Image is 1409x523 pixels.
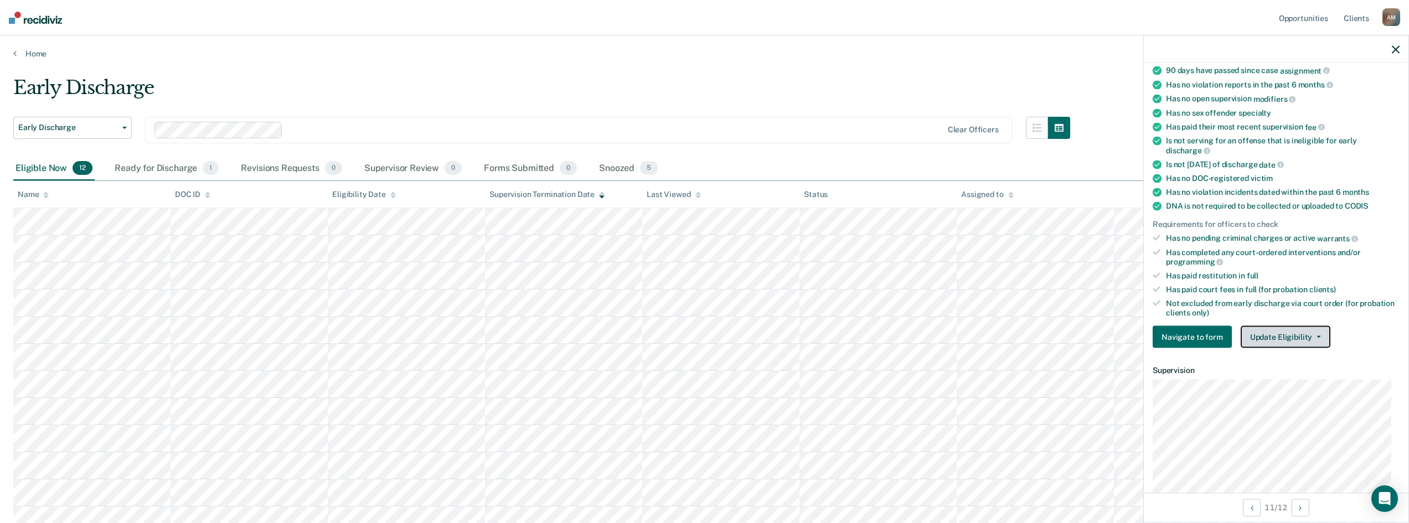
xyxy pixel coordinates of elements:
div: Not excluded from early discharge via court order (for probation clients [1166,298,1400,317]
div: Has no open supervision [1166,94,1400,104]
div: Has no DOC-registered [1166,174,1400,183]
span: date [1259,160,1283,169]
span: programming [1166,257,1223,266]
div: Has completed any court-ordered interventions and/or [1166,247,1400,266]
div: DOC ID [175,190,210,199]
span: 0 [445,161,462,175]
div: Has no violation reports in the past 6 [1166,80,1400,90]
span: modifiers [1253,94,1296,103]
div: Early Discharge [13,76,1070,108]
dt: Supervision [1153,366,1400,375]
span: 12 [73,161,92,175]
a: Home [13,49,1396,59]
span: 1 [203,161,219,175]
span: specialty [1238,108,1271,117]
button: Previous Opportunity [1243,499,1261,516]
div: Open Intercom Messenger [1371,485,1398,512]
span: victim [1251,174,1273,183]
div: Has no violation incidents dated within the past 6 [1166,188,1400,197]
div: Has paid their most recent supervision [1166,122,1400,132]
div: A M [1382,8,1400,26]
a: Navigate to form link [1153,326,1236,348]
div: Ready for Discharge [112,157,221,181]
div: Requirements for officers to check [1153,220,1400,229]
span: 5 [640,161,658,175]
div: Name [18,190,49,199]
span: full [1247,271,1258,280]
div: Clear officers [948,125,999,134]
div: Eligible Now [13,157,95,181]
span: only) [1192,308,1209,317]
div: 90 days have passed since case [1166,65,1400,75]
span: warrants [1317,234,1358,242]
button: Navigate to form [1153,326,1232,348]
span: months [1343,188,1369,196]
div: Has no sex offender [1166,108,1400,117]
span: CODIS [1345,201,1368,210]
div: Has no pending criminal charges or active [1166,234,1400,244]
div: Is not [DATE] of discharge [1166,159,1400,169]
div: Last Viewed [647,190,700,199]
div: Has paid restitution in [1166,271,1400,281]
div: Is not serving for an offense that is ineligible for early [1166,136,1400,155]
div: Supervision Termination Date [489,190,605,199]
span: 0 [560,161,577,175]
div: Assigned to [961,190,1013,199]
button: Update Eligibility [1241,326,1330,348]
div: Status [804,190,828,199]
div: Eligibility Date [332,190,396,199]
span: Early Discharge [18,123,118,132]
span: 0 [325,161,342,175]
div: Snoozed [597,157,660,181]
div: Has paid court fees in full (for probation [1166,284,1400,294]
div: Forms Submitted [482,157,579,181]
div: DNA is not required to be collected or uploaded to [1166,201,1400,211]
img: Recidiviz [9,12,62,24]
span: fee [1305,122,1325,131]
span: months [1298,80,1333,89]
button: Next Opportunity [1292,499,1309,516]
span: assignment [1280,66,1330,75]
div: Supervisor Review [362,157,464,181]
div: Revisions Requests [239,157,344,181]
span: discharge [1166,146,1210,154]
div: 11 / 12 [1144,493,1408,522]
span: clients) [1309,284,1336,293]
